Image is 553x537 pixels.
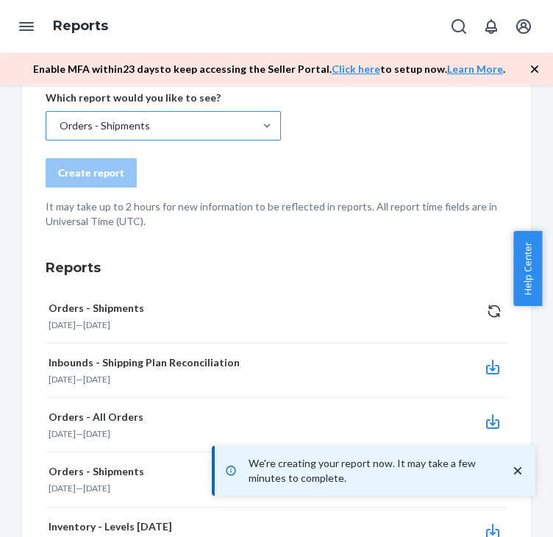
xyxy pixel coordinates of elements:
[58,166,124,180] div: Create report
[46,158,137,188] button: Create report
[53,18,108,34] a: Reports
[46,258,507,277] h3: Reports
[49,482,349,494] p: —
[83,483,110,494] time: [DATE]
[49,519,349,534] p: Inventory - Levels [DATE]
[477,12,506,41] button: Open notifications
[46,90,281,105] p: Which report would you like to see?
[510,463,525,478] svg: close toast
[33,62,505,77] p: Enable MFA within 23 days to keep accessing the Seller Portal. to setup now. .
[46,199,507,229] p: It may take up to 2 hours for new information to be reflected in reports. All report time fields ...
[49,464,349,479] p: Orders - Shipments
[12,12,41,41] button: Open Navigation
[49,483,76,494] time: [DATE]
[49,427,349,440] p: —
[83,319,110,330] time: [DATE]
[83,374,110,385] time: [DATE]
[60,118,150,133] div: Orders - Shipments
[49,319,349,331] p: —
[41,5,120,48] ol: breadcrumbs
[49,410,349,424] p: Orders - All Orders
[509,12,538,41] button: Open account menu
[49,355,349,370] p: Inbounds - Shipping Plan Reconciliation
[447,63,503,75] a: Learn More
[83,428,110,439] time: [DATE]
[444,12,474,41] button: Open Search Box
[49,301,349,316] p: Orders - Shipments
[49,374,76,385] time: [DATE]
[513,231,542,306] button: Help Center
[249,456,496,486] p: We're creating your report now. It may take a few minutes to complete.
[46,452,507,507] button: Orders - Shipments[DATE]—[DATE]
[46,398,507,452] button: Orders - All Orders[DATE]—[DATE]
[46,344,507,398] button: Inbounds - Shipping Plan Reconciliation[DATE]—[DATE]
[332,63,380,75] a: Click here
[49,319,76,330] time: [DATE]
[49,428,76,439] time: [DATE]
[49,373,349,385] p: —
[46,289,507,344] button: Orders - Shipments[DATE]—[DATE]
